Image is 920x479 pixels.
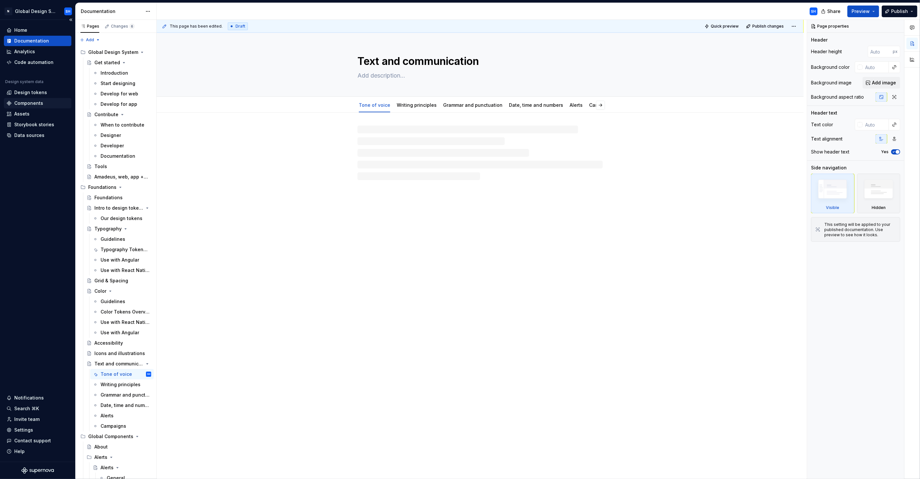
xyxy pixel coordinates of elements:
[101,309,150,315] div: Color Tokens Overview
[811,64,850,70] div: Background color
[811,94,864,100] div: Background aspect ratio
[94,111,118,118] div: Contribute
[356,98,393,112] div: Tone of voice
[872,80,896,86] span: Add image
[14,132,44,139] div: Data sources
[111,24,135,29] div: Changes
[90,141,154,151] a: Developer
[101,298,125,305] div: Guidelines
[90,462,154,473] a: Alerts
[4,425,71,435] a: Settings
[15,8,56,15] div: Global Design System
[4,119,71,130] a: Storybook stories
[872,205,886,210] div: Hidden
[84,203,154,213] a: Intro to design tokens
[84,442,154,452] a: About
[4,414,71,424] a: Invite team
[811,9,816,14] div: SH
[14,38,49,44] div: Documentation
[94,174,148,180] div: Amadeus, web, app + rebrand
[811,110,837,116] div: Header text
[4,446,71,457] button: Help
[80,24,99,29] div: Pages
[4,130,71,141] a: Data sources
[14,59,54,66] div: Code automation
[84,192,154,203] a: Foundations
[827,8,841,15] span: Share
[101,236,125,242] div: Guidelines
[94,277,128,284] div: Grid & Spacing
[893,49,898,54] p: px
[101,402,150,409] div: Date, time and numbers
[14,405,39,412] div: Search ⌘K
[81,8,142,15] div: Documentation
[101,101,137,107] div: Develop for app
[101,392,150,398] div: Grammar and punctuation
[744,22,787,31] button: Publish changes
[90,78,154,89] a: Start designing
[94,163,107,170] div: Tools
[21,467,54,474] svg: Supernova Logo
[863,61,889,73] input: Auto
[811,149,849,155] div: Show header text
[101,91,138,97] div: Develop for web
[811,37,828,43] div: Header
[66,9,71,14] div: SH
[397,102,437,108] a: Writing principles
[147,371,150,377] div: SH
[90,234,154,244] a: Guidelines
[94,454,107,461] div: Alerts
[88,49,138,55] div: Global Design System
[90,68,154,78] a: Introduction
[94,205,143,211] div: Intro to design tokens
[811,80,852,86] div: Background image
[78,431,154,442] div: Global Components
[94,350,145,357] div: Icons and illustrations
[94,361,143,367] div: Text and communication
[5,7,12,15] div: N
[811,174,854,213] div: Visible
[78,47,154,57] div: Global Design System
[84,286,154,296] a: Color
[101,412,114,419] div: Alerts
[101,142,124,149] div: Developer
[863,119,889,130] input: Auto
[236,24,245,29] span: Draft
[4,109,71,119] a: Assets
[14,395,44,401] div: Notifications
[90,400,154,411] a: Date, time and numbers
[66,15,75,24] button: Collapse sidebar
[94,226,122,232] div: Typography
[94,59,120,66] div: Get started
[90,244,154,255] a: Typography Tokens Overview
[506,98,566,112] div: Date, time and numbers
[14,427,33,433] div: Settings
[711,24,739,29] span: Quick preview
[101,329,139,336] div: Use with Angular
[818,6,845,17] button: Share
[882,6,917,17] button: Publish
[88,433,133,440] div: Global Components
[394,98,439,112] div: Writing principles
[752,24,784,29] span: Publish changes
[84,276,154,286] a: Grid & Spacing
[14,48,35,55] div: Analytics
[811,165,847,171] div: Side navigation
[90,307,154,317] a: Color Tokens Overview
[101,423,126,429] div: Campaigns
[90,151,154,161] a: Documentation
[90,255,154,265] a: Use with Angular
[90,99,154,109] a: Develop for app
[84,109,154,120] a: Contribute
[94,288,106,294] div: Color
[811,136,842,142] div: Text alignment
[891,8,908,15] span: Publish
[356,54,601,69] textarea: Text and communication
[847,6,879,17] button: Preview
[129,24,135,29] span: 6
[4,87,71,98] a: Design tokens
[14,111,30,117] div: Assets
[811,121,833,128] div: Text color
[90,369,154,379] a: Tone of voiceSH
[101,70,128,76] div: Introduction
